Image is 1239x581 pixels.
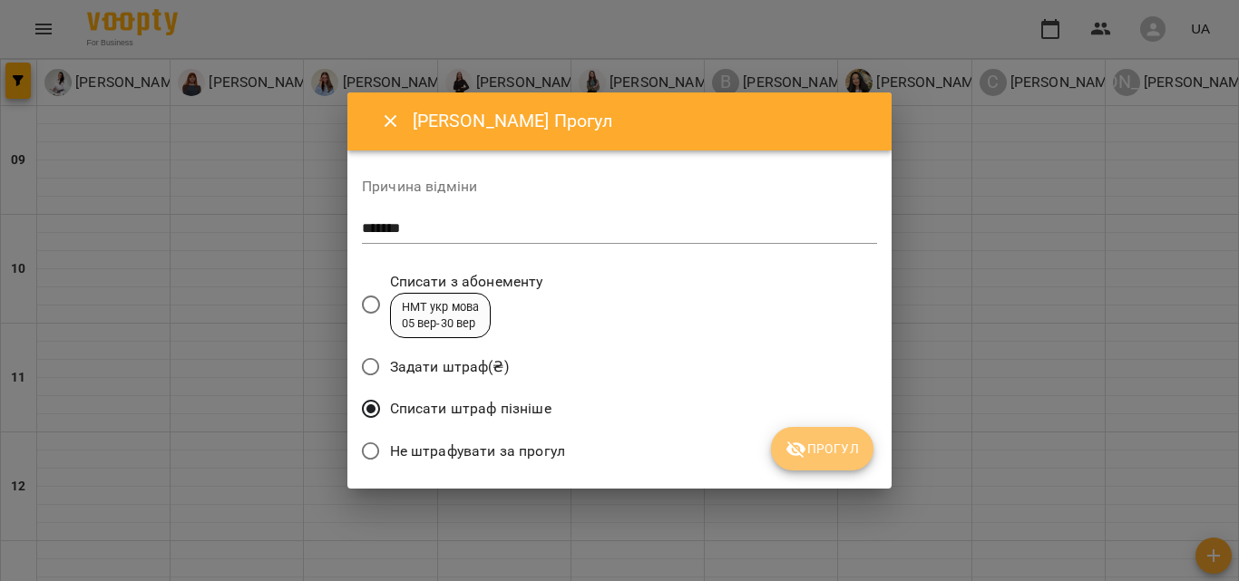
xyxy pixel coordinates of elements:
span: Списати з абонементу [390,271,543,293]
button: Close [369,100,413,143]
div: НМТ укр мова 05 вер - 30 вер [402,299,480,333]
button: Прогул [771,427,873,470]
span: Списати штраф пізніше [390,398,551,420]
label: Причина відміни [362,179,877,194]
span: Не штрафувати за прогул [390,441,565,462]
h6: [PERSON_NAME] Прогул [413,107,870,135]
span: Задати штраф(₴) [390,356,509,378]
span: Прогул [785,438,859,460]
